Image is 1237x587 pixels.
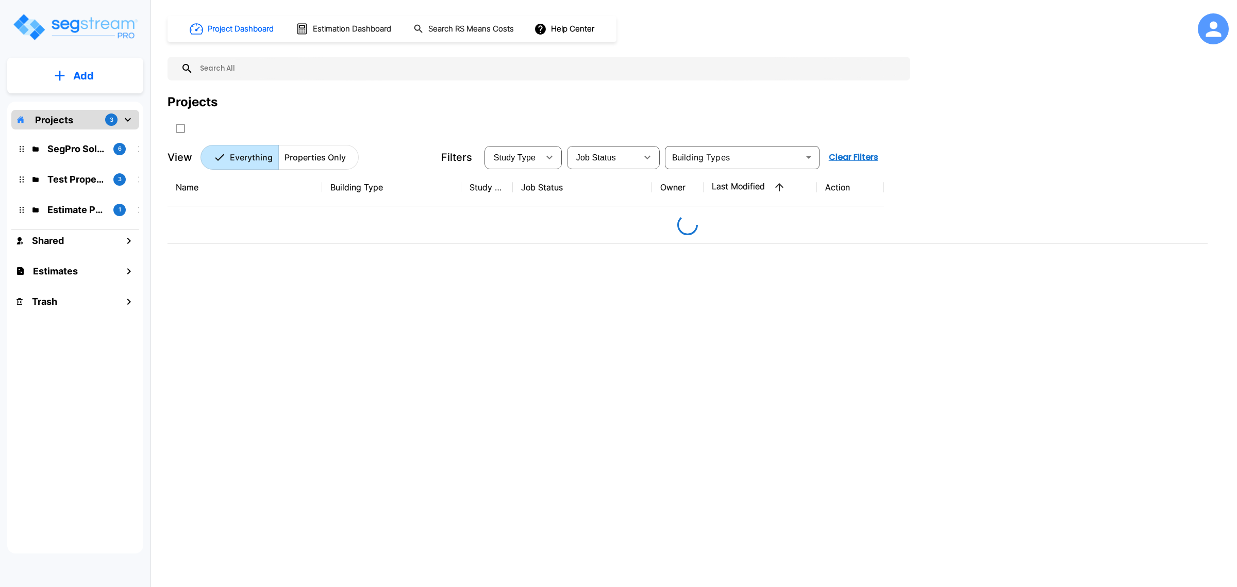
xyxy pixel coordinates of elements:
[409,19,520,39] button: Search RS Means Costs
[428,23,514,35] h1: Search RS Means Costs
[35,113,73,127] p: Projects
[200,145,359,170] div: Platform
[292,18,397,40] button: Estimation Dashboard
[168,150,192,165] p: View
[569,143,637,172] div: Select
[801,150,816,165] button: Open
[513,169,652,206] th: Job Status
[12,12,138,42] img: Logo
[168,169,322,206] th: Name
[817,169,884,206] th: Action
[32,234,64,248] h1: Shared
[170,118,191,139] button: SelectAll
[47,172,105,186] p: Test Property Folder
[73,68,94,84] p: Add
[825,147,882,168] button: Clear Filters
[441,150,472,165] p: Filters
[118,144,122,153] p: 6
[168,93,218,111] div: Projects
[313,23,391,35] h1: Estimation Dashboard
[119,205,121,214] p: 1
[193,57,905,80] input: Search All
[32,295,57,308] h1: Trash
[33,264,78,278] h1: Estimates
[278,145,359,170] button: Properties Only
[652,169,704,206] th: Owner
[47,142,105,156] p: SegPro Solutions CSS
[285,151,346,164] p: Properties Only
[118,175,122,184] p: 3
[704,169,817,206] th: Last Modified
[668,150,799,165] input: Building Types
[200,145,279,170] button: Everything
[110,116,113,124] p: 3
[494,153,536,162] span: Study Type
[487,143,539,172] div: Select
[532,19,598,39] button: Help Center
[186,18,279,40] button: Project Dashboard
[230,151,273,164] p: Everything
[461,169,513,206] th: Study Type
[7,61,143,91] button: Add
[208,23,274,35] h1: Project Dashboard
[322,169,461,206] th: Building Type
[576,153,616,162] span: Job Status
[47,203,105,217] p: Estimate Property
